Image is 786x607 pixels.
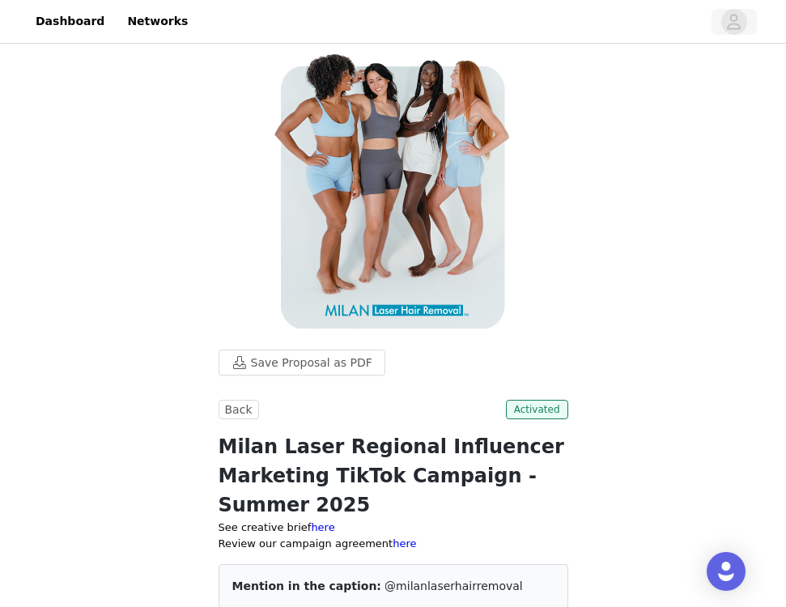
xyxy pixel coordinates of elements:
p: See creative brief [219,520,568,536]
img: campaign image [199,47,588,338]
button: Back [219,400,259,419]
a: Networks [117,3,198,40]
span: Mention in the caption: [232,579,381,592]
button: Save Proposal as PDF [219,350,385,376]
span: @milanlaserhairremoval [385,579,523,592]
h1: Milan Laser Regional Influencer Marketing TikTok Campaign - Summer 2025 [219,432,568,520]
div: Open Intercom Messenger [707,552,746,591]
p: Review our campaign agreement [219,536,568,552]
div: avatar [726,9,741,35]
a: here [393,537,416,550]
span: Activated [506,400,568,419]
a: here [311,521,334,533]
a: Dashboard [26,3,114,40]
